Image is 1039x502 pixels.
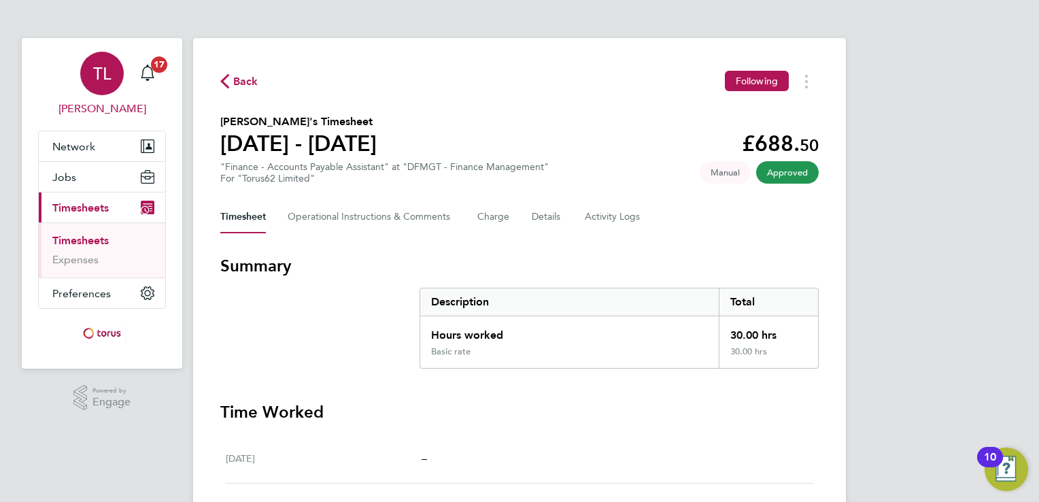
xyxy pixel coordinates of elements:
[220,201,266,233] button: Timesheet
[420,288,719,316] div: Description
[38,322,166,344] a: Go to home page
[585,201,642,233] button: Activity Logs
[220,73,258,90] button: Back
[422,452,427,465] span: –
[38,52,166,117] a: TL[PERSON_NAME]
[985,448,1028,491] button: Open Resource Center, 10 new notifications
[742,131,819,156] app-decimal: £688.
[220,161,549,184] div: "Finance - Accounts Payable Assistant" at "DFMGT - Finance Management"
[39,193,165,222] button: Timesheets
[151,56,167,73] span: 17
[134,52,161,95] a: 17
[39,222,165,278] div: Timesheets
[39,131,165,161] button: Network
[39,162,165,192] button: Jobs
[477,201,510,233] button: Charge
[220,173,549,184] div: For "Torus62 Limited"
[220,130,377,157] h1: [DATE] - [DATE]
[719,316,818,346] div: 30.00 hrs
[984,457,996,475] div: 10
[756,161,819,184] span: This timesheet has been approved.
[420,316,719,346] div: Hours worked
[92,397,131,408] span: Engage
[39,278,165,308] button: Preferences
[38,101,166,117] span: Toni Lawrenson
[725,71,789,91] button: Following
[220,401,819,423] h3: Time Worked
[52,140,95,153] span: Network
[78,322,126,344] img: torus-logo-retina.png
[52,287,111,300] span: Preferences
[52,234,109,247] a: Timesheets
[794,71,819,92] button: Timesheets Menu
[220,255,819,277] h3: Summary
[800,135,819,155] span: 50
[719,288,818,316] div: Total
[52,201,109,214] span: Timesheets
[52,171,76,184] span: Jobs
[226,450,422,467] div: [DATE]
[73,385,131,411] a: Powered byEngage
[719,346,818,368] div: 30.00 hrs
[92,385,131,397] span: Powered by
[532,201,563,233] button: Details
[420,288,819,369] div: Summary
[93,65,111,82] span: TL
[288,201,456,233] button: Operational Instructions & Comments
[736,75,778,87] span: Following
[233,73,258,90] span: Back
[220,114,377,130] h2: [PERSON_NAME]'s Timesheet
[700,161,751,184] span: This timesheet was manually created.
[52,253,99,266] a: Expenses
[431,346,471,357] div: Basic rate
[22,38,182,369] nav: Main navigation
